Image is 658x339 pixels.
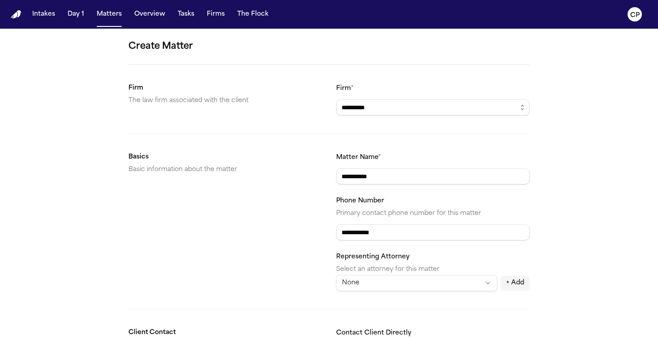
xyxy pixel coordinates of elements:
[336,154,381,161] label: Matter Name
[501,276,530,290] button: + Add
[336,330,411,336] label: Contact Client Directly
[131,6,169,22] button: Overview
[336,275,497,291] button: Select attorney
[11,10,21,19] img: Finch Logo
[11,10,21,19] a: Home
[128,83,322,94] h2: Firm
[234,6,272,22] button: The Flock
[128,152,322,163] h2: Basics
[336,99,530,116] input: Select a firm
[128,39,530,54] h1: Create Matter
[93,6,125,22] button: Matters
[630,12,640,18] text: CP
[336,85,354,92] label: Firm
[203,6,228,22] button: Firms
[174,6,198,22] button: Tasks
[128,164,322,175] p: Basic information about the matter
[128,95,322,106] p: The law firm associated with the client
[336,208,530,219] p: Primary contact phone number for this matter
[336,264,530,275] p: Select an attorney for this matter
[128,327,322,338] h2: Client Contact
[29,6,59,22] button: Intakes
[64,6,88,22] button: Day 1
[336,197,384,204] label: Phone Number
[336,253,410,260] label: Representing Attorney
